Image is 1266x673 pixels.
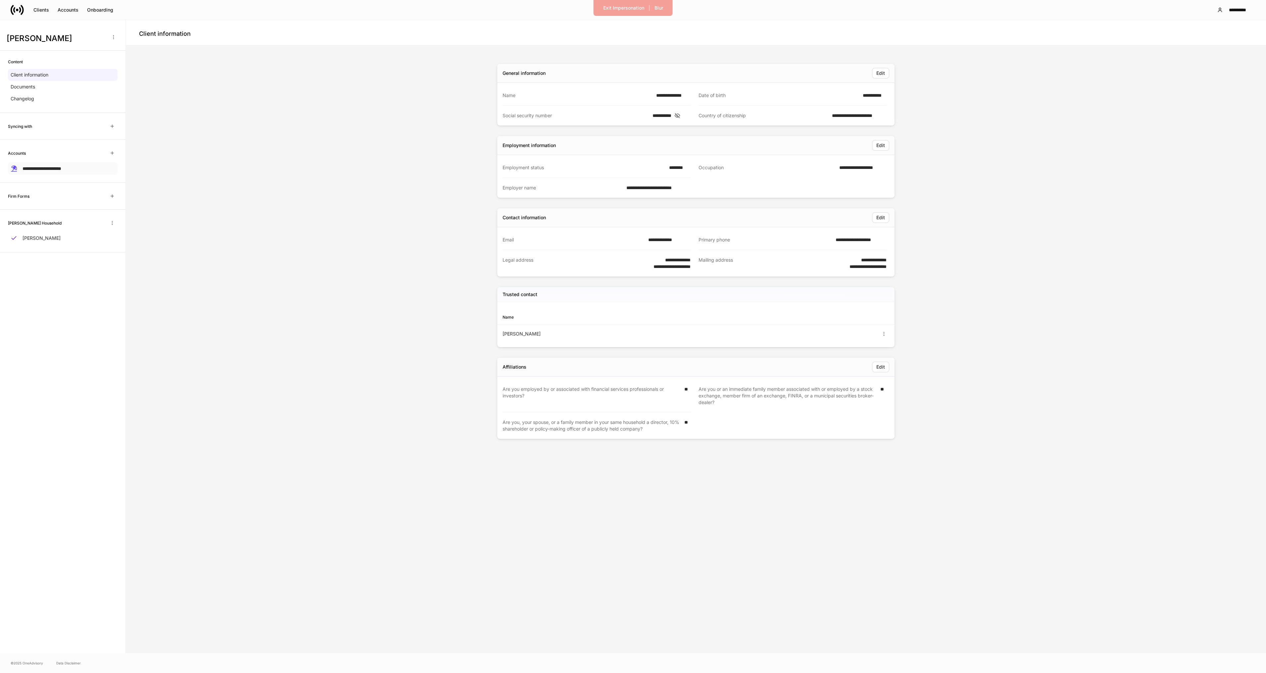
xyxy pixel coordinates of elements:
[650,3,667,13] button: Blur
[872,362,889,372] button: Edit
[503,314,696,320] div: Name
[503,164,665,171] div: Employment status
[876,70,885,77] div: Edit
[83,5,118,15] button: Onboarding
[503,112,649,119] div: Social security number
[699,236,832,243] div: Primary phone
[8,193,29,199] h6: Firm Forms
[503,257,630,270] div: Legal address
[599,3,649,13] button: Exit Impersonation
[699,112,828,119] div: Country of citizenship
[11,83,35,90] p: Documents
[503,331,696,337] div: [PERSON_NAME]
[7,33,106,44] h3: [PERSON_NAME]
[603,5,644,11] div: Exit Impersonation
[876,142,885,149] div: Edit
[8,150,26,156] h6: Accounts
[87,7,113,13] div: Onboarding
[56,660,81,666] a: Data Disclaimer
[699,257,826,270] div: Mailing address
[503,70,546,77] div: General information
[699,164,835,171] div: Occupation
[503,236,644,243] div: Email
[699,386,876,406] div: Are you or an immediate family member associated with or employed by a stock exchange, member fir...
[11,95,34,102] p: Changelog
[503,142,556,149] div: Employment information
[872,68,889,78] button: Edit
[655,5,663,11] div: Blur
[503,184,622,191] div: Employer name
[876,214,885,221] div: Edit
[139,30,191,38] h4: Client information
[29,5,53,15] button: Clients
[53,5,83,15] button: Accounts
[11,660,43,666] span: © 2025 OneAdvisory
[872,212,889,223] button: Edit
[503,386,680,405] div: Are you employed by or associated with financial services professionals or investors?
[8,93,118,105] a: Changelog
[503,214,546,221] div: Contact information
[8,232,118,244] a: [PERSON_NAME]
[8,220,62,226] h6: [PERSON_NAME] Household
[503,364,526,370] div: Affiliations
[11,72,48,78] p: Client information
[503,291,537,298] h5: Trusted contact
[23,235,61,241] p: [PERSON_NAME]
[872,140,889,151] button: Edit
[8,81,118,93] a: Documents
[503,92,652,99] div: Name
[8,59,23,65] h6: Content
[33,7,49,13] div: Clients
[58,7,78,13] div: Accounts
[699,92,859,99] div: Date of birth
[8,69,118,81] a: Client information
[503,419,680,432] div: Are you, your spouse, or a family member in your same household a director, 10% shareholder or po...
[876,364,885,370] div: Edit
[8,123,32,129] h6: Syncing with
